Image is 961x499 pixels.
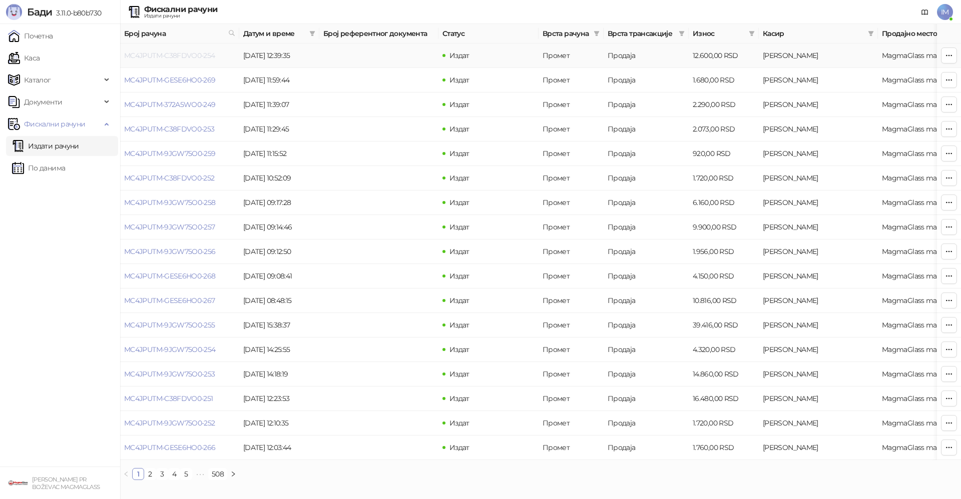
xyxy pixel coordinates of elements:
span: Касир [763,28,864,39]
td: Продаја [604,141,689,166]
td: 920,00 RSD [689,141,759,166]
span: right [230,471,236,477]
li: Следећих 5 Страна [192,468,208,480]
td: MC4JPUTM-9JGW75O0-258 [120,190,239,215]
td: MC4JPUTM-C38FDVO0-251 [120,386,239,411]
td: 6.160,00 RSD [689,190,759,215]
td: [DATE] 09:08:41 [239,264,319,288]
td: Ivan Milenković [759,92,878,117]
td: Продаја [604,239,689,264]
a: MC4JPUTM-372A5WO0-249 [124,100,216,109]
td: Продаја [604,337,689,362]
td: 1.956,00 RSD [689,239,759,264]
div: Издати рачуни [144,13,217,18]
td: Продаја [604,166,689,190]
a: Издати рачуни [12,136,79,156]
td: MC4JPUTM-GESE6HO0-269 [120,68,239,92]
td: MC4JPUTM-9JGW75O0-254 [120,337,239,362]
td: Ivan Milenković [759,337,878,362]
span: filter [677,26,687,41]
td: Ivan Milenković [759,435,878,460]
td: [DATE] 11:15:52 [239,141,319,166]
td: Промет [539,362,604,386]
td: 10.816,00 RSD [689,288,759,313]
li: Следећа страна [227,468,239,480]
td: Продаја [604,43,689,68]
td: Продаја [604,215,689,239]
td: Ivan Milenković [759,141,878,166]
td: 16.480,00 RSD [689,386,759,411]
td: Ivan Milenković [759,68,878,92]
td: Ivan Milenković [759,264,878,288]
td: MC4JPUTM-372A5WO0-249 [120,92,239,117]
a: MC4JPUTM-9JGW75O0-253 [124,369,215,378]
td: Промет [539,43,604,68]
span: filter [309,30,315,36]
span: 3.11.0-b80b730 [52,8,101,17]
td: Продаја [604,264,689,288]
td: MC4JPUTM-GESE6HO0-268 [120,264,239,288]
span: filter [749,30,755,36]
a: MC4JPUTM-9JGW75O0-259 [124,149,216,158]
li: 1 [132,468,144,480]
a: По данима [12,158,65,178]
span: Издат [449,100,469,109]
td: MC4JPUTM-C38FDVO0-253 [120,117,239,141]
span: Износ [693,28,745,39]
td: Продаја [604,362,689,386]
a: Почетна [8,26,53,46]
a: MC4JPUTM-9JGW75O0-256 [124,247,216,256]
span: Издат [449,369,469,378]
a: 4 [169,468,180,479]
td: [DATE] 15:38:37 [239,313,319,337]
td: Продаја [604,313,689,337]
td: [DATE] 11:29:45 [239,117,319,141]
span: Издат [449,173,469,182]
span: Издат [449,320,469,329]
td: Ivan Milenković [759,386,878,411]
td: Продаја [604,190,689,215]
a: Документација [917,4,933,20]
td: Ivan Milenković [759,288,878,313]
th: Статус [438,24,539,43]
a: 508 [209,468,227,479]
td: Продаја [604,435,689,460]
li: Претходна страна [120,468,132,480]
a: MC4JPUTM-GESE6HO0-268 [124,271,216,280]
td: Продаја [604,117,689,141]
td: Промет [539,239,604,264]
td: 4.320,00 RSD [689,337,759,362]
th: Касир [759,24,878,43]
td: [DATE] 14:18:19 [239,362,319,386]
td: MC4JPUTM-9JGW75O0-257 [120,215,239,239]
td: Промет [539,215,604,239]
a: Каса [8,48,40,68]
a: MC4JPUTM-GESE6HO0-267 [124,296,215,305]
span: filter [747,26,757,41]
a: 5 [181,468,192,479]
td: Продаја [604,68,689,92]
td: MC4JPUTM-9JGW75O0-253 [120,362,239,386]
td: MC4JPUTM-9JGW75O0-256 [120,239,239,264]
span: Издат [449,345,469,354]
td: [DATE] 08:48:15 [239,288,319,313]
td: Ivan Milenković [759,166,878,190]
td: Продаја [604,92,689,117]
td: [DATE] 11:59:44 [239,68,319,92]
span: Бади [27,6,52,18]
a: 1 [133,468,144,479]
td: 1.680,00 RSD [689,68,759,92]
td: [DATE] 12:39:35 [239,43,319,68]
span: left [123,471,129,477]
span: Издат [449,418,469,427]
td: 9.900,00 RSD [689,215,759,239]
td: Промет [539,264,604,288]
span: Издат [449,247,469,256]
img: Logo [6,4,22,20]
td: MC4JPUTM-9JGW75O0-259 [120,141,239,166]
a: MC4JPUTM-C38FDVO0-254 [124,51,215,60]
td: MC4JPUTM-9JGW75O0-255 [120,313,239,337]
td: MC4JPUTM-GESE6HO0-266 [120,435,239,460]
span: ••• [192,468,208,480]
td: Ivan Milenković [759,411,878,435]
